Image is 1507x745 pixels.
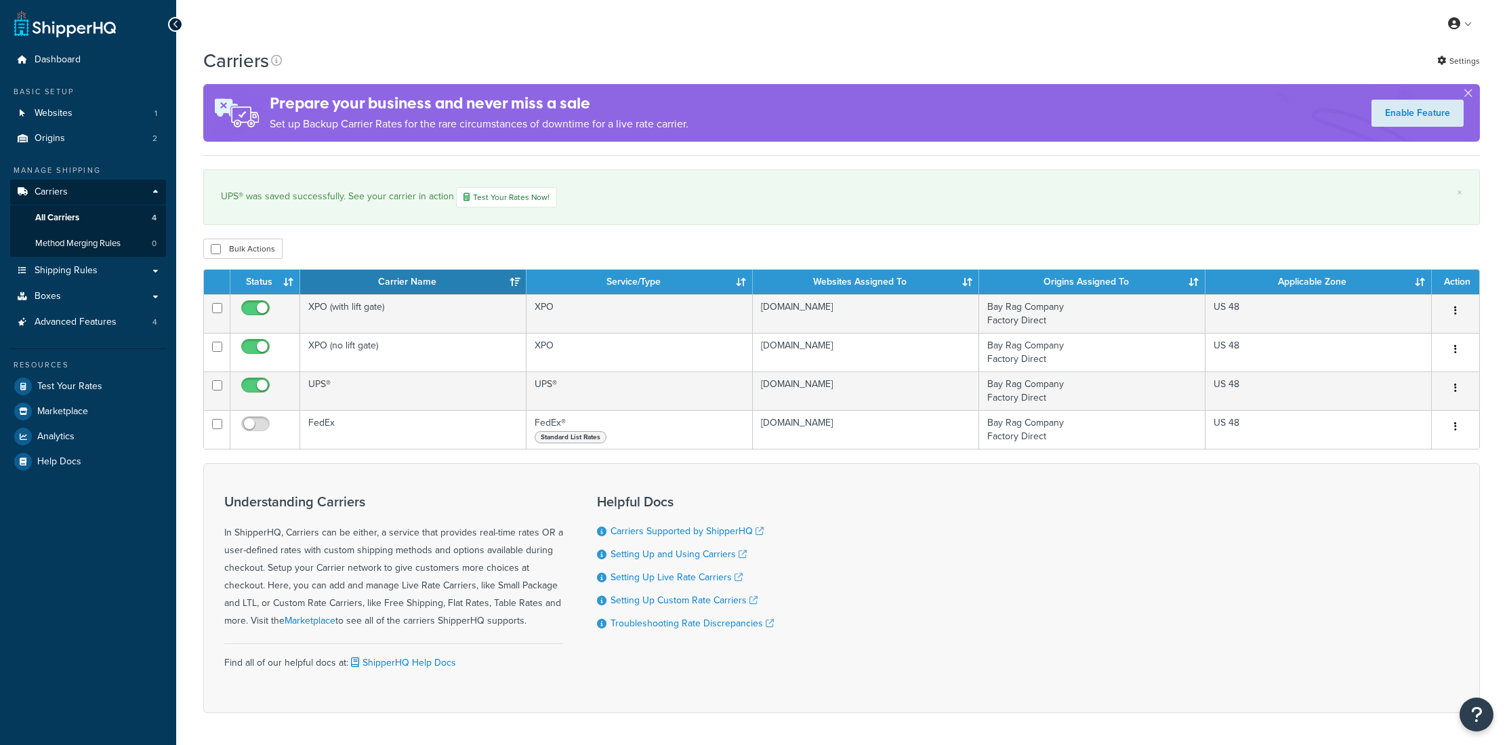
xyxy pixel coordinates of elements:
span: Standard List Rates [535,431,606,443]
th: Action [1432,270,1479,294]
td: [DOMAIN_NAME] [753,294,979,333]
a: Test Your Rates [10,374,166,399]
li: Origins [10,126,166,151]
h3: Understanding Carriers [224,494,563,509]
h4: Prepare your business and never miss a sale [270,92,688,115]
td: XPO (with lift gate) [300,294,527,333]
span: Marketplace [37,406,88,418]
li: All Carriers [10,205,166,230]
a: Carriers [10,180,166,205]
li: Method Merging Rules [10,231,166,256]
h1: Carriers [203,47,269,74]
td: [DOMAIN_NAME] [753,333,979,371]
button: Open Resource Center [1460,698,1493,731]
th: Applicable Zone: activate to sort column ascending [1205,270,1432,294]
a: Enable Feature [1371,100,1464,127]
a: Marketplace [10,399,166,424]
p: Set up Backup Carrier Rates for the rare circumstances of downtime for a live rate carrier. [270,115,688,134]
a: ShipperHQ Help Docs [348,656,456,670]
h3: Helpful Docs [597,494,774,509]
a: Settings [1437,52,1480,71]
a: Marketplace [285,613,335,628]
span: Dashboard [35,54,81,66]
a: Websites 1 [10,101,166,126]
td: US 48 [1205,294,1432,333]
div: Basic Setup [10,86,166,98]
td: US 48 [1205,410,1432,449]
th: Service/Type: activate to sort column ascending [527,270,753,294]
td: FedEx® [527,410,753,449]
img: ad-rules-rateshop-fe6ec290ccb7230408bd80ed9643f0289d75e0ffd9eb532fc0e269fcd187b520.png [203,84,270,142]
td: [DOMAIN_NAME] [753,371,979,410]
td: Bay Rag Company Factory Direct [979,371,1205,410]
div: Manage Shipping [10,165,166,176]
li: Websites [10,101,166,126]
a: Setting Up Live Rate Carriers [611,570,743,584]
td: US 48 [1205,333,1432,371]
span: Shipping Rules [35,265,98,277]
span: Method Merging Rules [35,238,121,249]
td: UPS® [527,371,753,410]
a: × [1457,187,1462,198]
a: Setting Up and Using Carriers [611,547,747,561]
div: UPS® was saved successfully. See your carrier in action [221,187,1462,207]
th: Websites Assigned To: activate to sort column ascending [753,270,979,294]
span: Origins [35,133,65,144]
td: FedEx [300,410,527,449]
span: 1 [154,108,157,119]
a: Troubleshooting Rate Discrepancies [611,616,774,630]
span: Analytics [37,431,75,443]
th: Origins Assigned To: activate to sort column ascending [979,270,1205,294]
button: Bulk Actions [203,239,283,259]
td: Bay Rag Company Factory Direct [979,410,1205,449]
td: XPO [527,294,753,333]
span: Test Your Rates [37,381,102,392]
span: 4 [152,212,157,224]
a: Shipping Rules [10,258,166,283]
td: [DOMAIN_NAME] [753,410,979,449]
a: ShipperHQ Home [14,10,116,37]
td: XPO (no lift gate) [300,333,527,371]
td: Bay Rag Company Factory Direct [979,333,1205,371]
span: 4 [152,317,157,328]
td: Bay Rag Company Factory Direct [979,294,1205,333]
span: 0 [152,238,157,249]
a: Help Docs [10,449,166,474]
span: Carriers [35,186,68,198]
span: 2 [152,133,157,144]
li: Carriers [10,180,166,257]
a: Boxes [10,284,166,309]
span: Boxes [35,291,61,302]
td: XPO [527,333,753,371]
a: Origins 2 [10,126,166,151]
a: Carriers Supported by ShipperHQ [611,524,764,538]
a: Analytics [10,424,166,449]
a: Dashboard [10,47,166,73]
div: In ShipperHQ, Carriers can be either, a service that provides real-time rates OR a user-defined r... [224,494,563,630]
a: Test Your Rates Now! [456,187,557,207]
td: UPS® [300,371,527,410]
div: Find all of our helpful docs at: [224,643,563,672]
th: Carrier Name: activate to sort column ascending [300,270,527,294]
li: Advanced Features [10,310,166,335]
span: Help Docs [37,456,81,468]
a: All Carriers 4 [10,205,166,230]
td: US 48 [1205,371,1432,410]
div: Resources [10,359,166,371]
th: Status: activate to sort column ascending [230,270,300,294]
span: Advanced Features [35,317,117,328]
span: All Carriers [35,212,79,224]
a: Method Merging Rules 0 [10,231,166,256]
a: Setting Up Custom Rate Carriers [611,593,758,607]
a: Advanced Features 4 [10,310,166,335]
span: Websites [35,108,73,119]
